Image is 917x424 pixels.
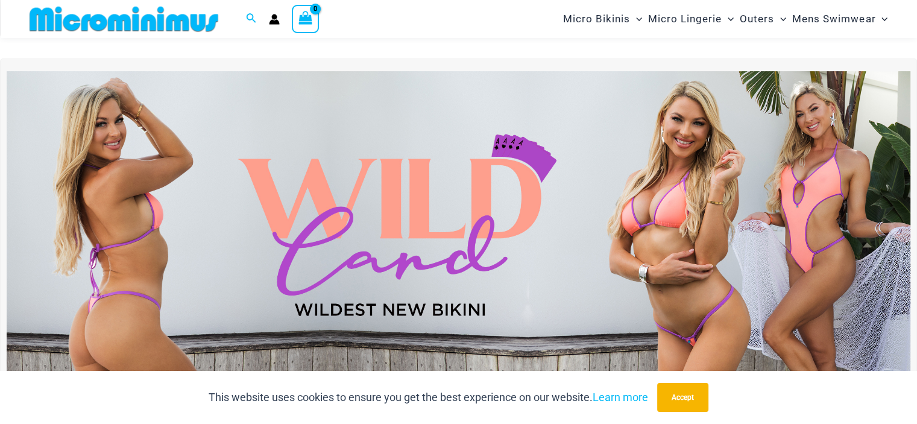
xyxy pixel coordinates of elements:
[789,4,890,34] a: Mens SwimwearMenu ToggleMenu Toggle
[209,388,648,407] p: This website uses cookies to ensure you get the best experience on our website.
[593,391,648,403] a: Learn more
[560,4,645,34] a: Micro BikinisMenu ToggleMenu Toggle
[558,2,893,36] nav: Site Navigation
[740,4,774,34] span: Outers
[792,4,875,34] span: Mens Swimwear
[722,4,734,34] span: Menu Toggle
[630,4,642,34] span: Menu Toggle
[269,14,280,25] a: Account icon link
[657,383,708,412] button: Accept
[563,4,630,34] span: Micro Bikinis
[648,4,722,34] span: Micro Lingerie
[875,4,887,34] span: Menu Toggle
[737,4,789,34] a: OutersMenu ToggleMenu Toggle
[25,5,223,33] img: MM SHOP LOGO FLAT
[292,5,320,33] a: View Shopping Cart, empty
[774,4,786,34] span: Menu Toggle
[645,4,737,34] a: Micro LingerieMenu ToggleMenu Toggle
[7,71,910,378] img: Wild Card Neon Bliss Bikini
[246,11,257,27] a: Search icon link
